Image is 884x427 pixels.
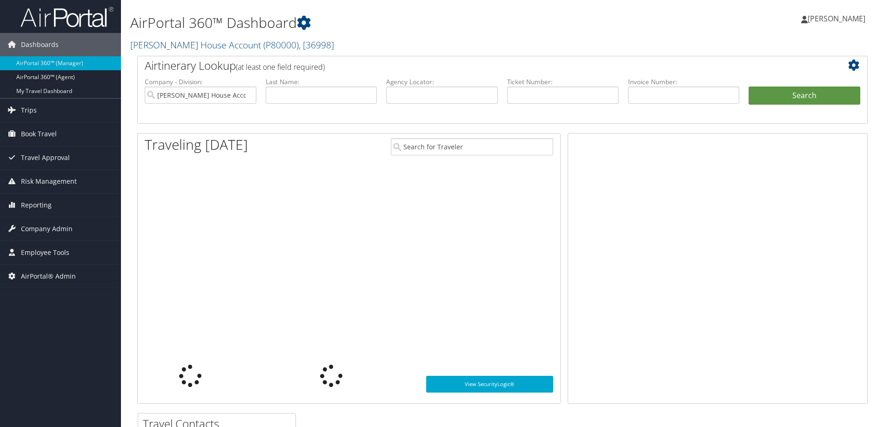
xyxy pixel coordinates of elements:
[801,5,875,33] a: [PERSON_NAME]
[266,77,377,87] label: Last Name:
[145,135,248,154] h1: Traveling [DATE]
[391,138,553,155] input: Search for Traveler
[21,99,37,122] span: Trips
[130,39,334,51] a: [PERSON_NAME] House Account
[145,77,256,87] label: Company - Division:
[236,62,325,72] span: (at least one field required)
[21,265,76,288] span: AirPortal® Admin
[20,6,114,28] img: airportal-logo.png
[21,193,52,217] span: Reporting
[21,217,73,240] span: Company Admin
[145,58,799,73] h2: Airtinerary Lookup
[21,33,59,56] span: Dashboards
[386,77,498,87] label: Agency Locator:
[21,241,69,264] span: Employee Tools
[507,77,619,87] label: Ticket Number:
[263,39,299,51] span: ( P80000 )
[628,77,740,87] label: Invoice Number:
[21,170,77,193] span: Risk Management
[749,87,860,105] button: Search
[426,376,553,393] a: View SecurityLogic®
[130,13,627,33] h1: AirPortal 360™ Dashboard
[808,13,865,24] span: [PERSON_NAME]
[299,39,334,51] span: , [ 36998 ]
[21,122,57,146] span: Book Travel
[21,146,70,169] span: Travel Approval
